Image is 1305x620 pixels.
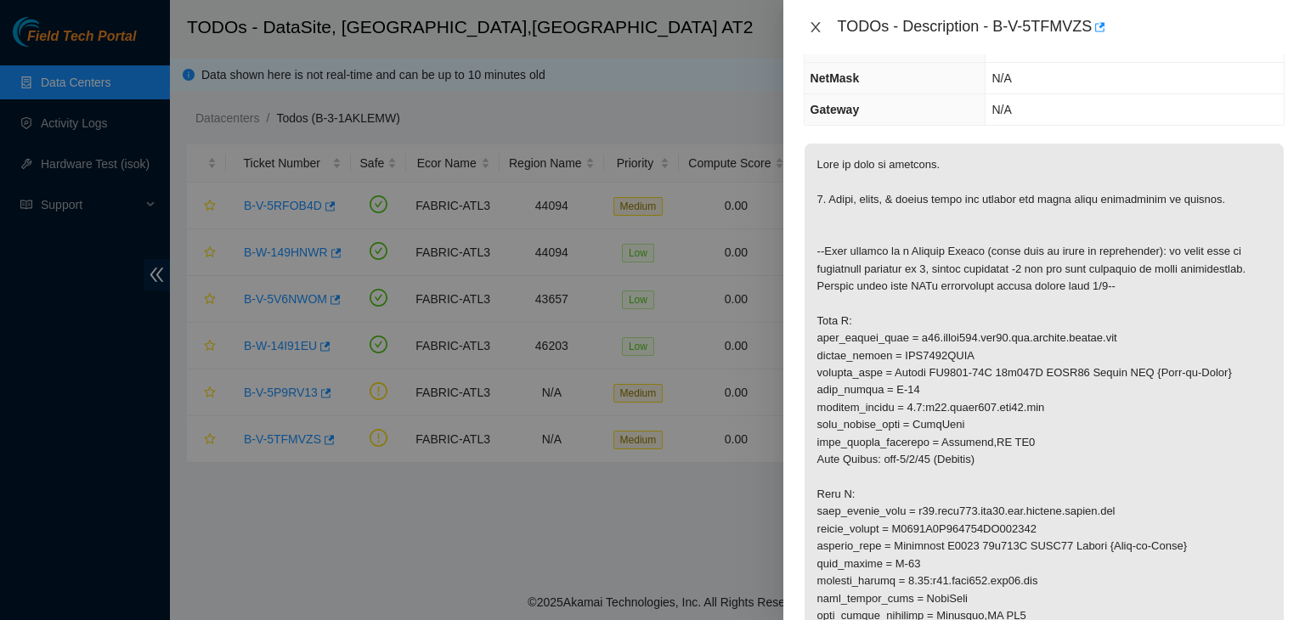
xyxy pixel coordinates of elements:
[811,71,860,85] span: NetMask
[804,20,828,36] button: Close
[838,14,1285,41] div: TODOs - Description - B-V-5TFMVZS
[809,20,822,34] span: close
[991,103,1011,116] span: N/A
[811,103,860,116] span: Gateway
[991,71,1011,85] span: N/A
